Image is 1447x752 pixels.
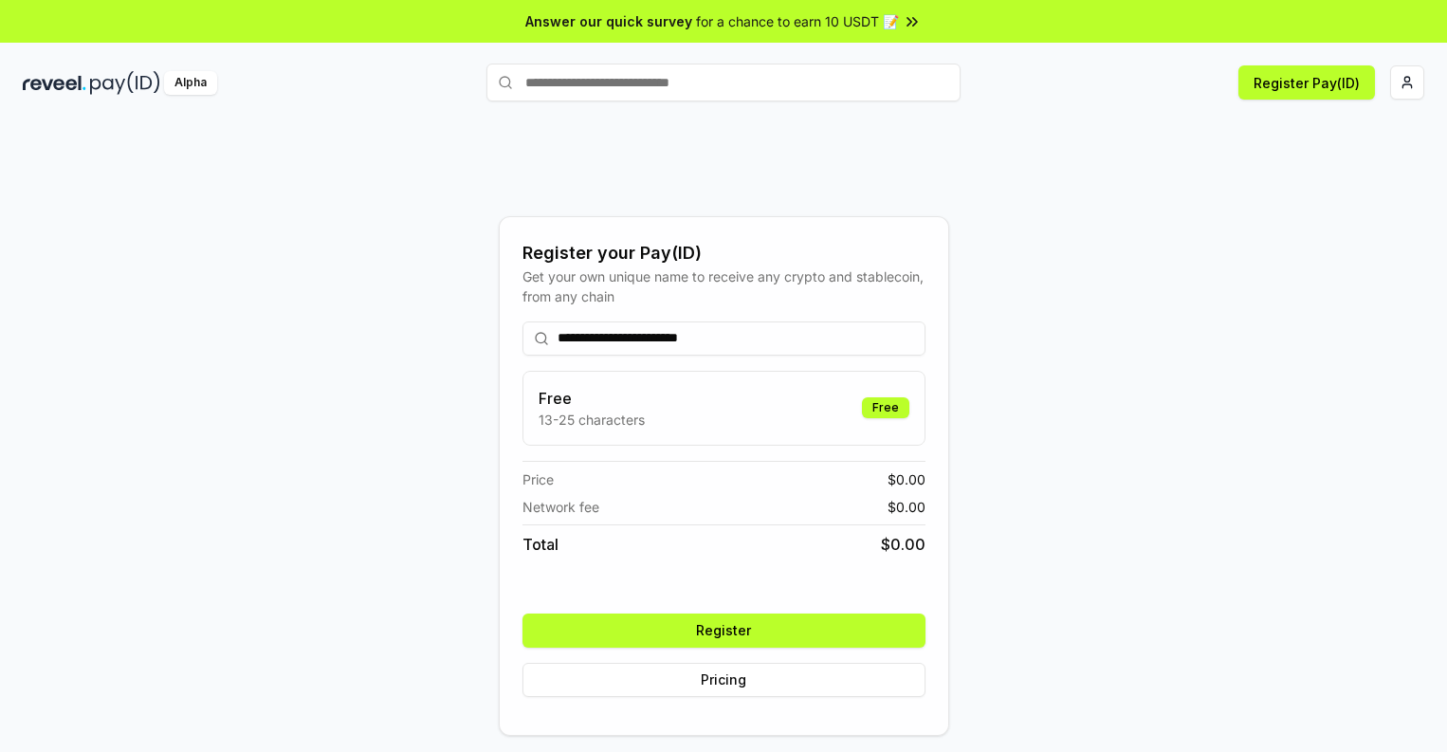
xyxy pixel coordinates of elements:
[23,71,86,95] img: reveel_dark
[888,469,925,489] span: $ 0.00
[522,240,925,266] div: Register your Pay(ID)
[522,266,925,306] div: Get your own unique name to receive any crypto and stablecoin, from any chain
[1238,65,1375,100] button: Register Pay(ID)
[696,11,899,31] span: for a chance to earn 10 USDT 📝
[164,71,217,95] div: Alpha
[888,497,925,517] span: $ 0.00
[522,497,599,517] span: Network fee
[522,663,925,697] button: Pricing
[522,533,559,556] span: Total
[525,11,692,31] span: Answer our quick survey
[881,533,925,556] span: $ 0.00
[90,71,160,95] img: pay_id
[862,397,909,418] div: Free
[539,387,645,410] h3: Free
[522,614,925,648] button: Register
[522,469,554,489] span: Price
[539,410,645,430] p: 13-25 characters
